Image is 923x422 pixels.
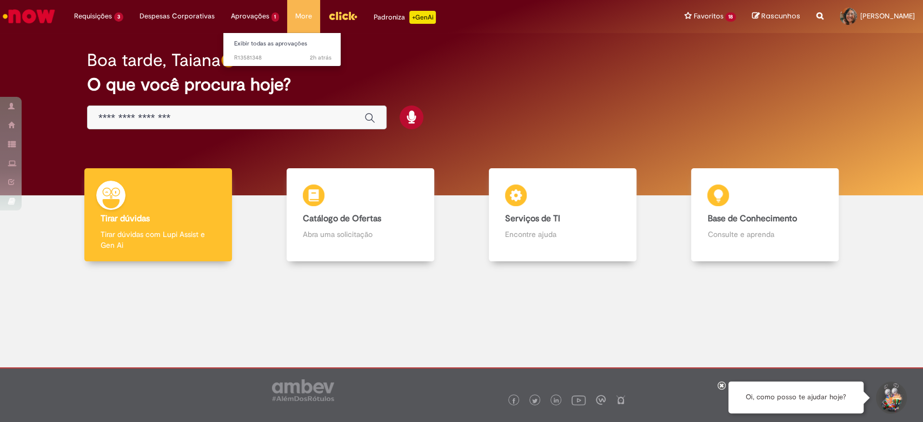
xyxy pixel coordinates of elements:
[295,11,312,22] span: More
[303,229,418,240] p: Abra uma solicitação
[101,213,150,224] b: Tirar dúvidas
[707,229,822,240] p: Consulte e aprenda
[272,379,334,401] img: logo_footer_ambev_rotulo_gray.png
[616,395,626,405] img: logo_footer_naosei.png
[664,168,866,262] a: Base de Conhecimento Consulte e aprenda
[596,395,606,405] img: logo_footer_workplace.png
[554,398,559,404] img: logo_footer_linkedin.png
[761,11,800,21] span: Rascunhos
[259,168,461,262] a: Catálogo de Ofertas Abra uma solicitação
[752,11,800,22] a: Rascunhos
[234,54,331,62] span: R13581348
[310,54,331,62] time: 30/09/2025 12:56:43
[87,51,221,70] h2: Boa tarde, Taiana
[693,11,723,22] span: Favoritos
[140,11,215,22] span: Despesas Corporativas
[223,38,342,50] a: Exibir todas as aprovações
[221,52,236,68] img: happy-face.png
[87,75,836,94] h2: O que você procura hoje?
[572,393,586,407] img: logo_footer_youtube.png
[1,5,57,27] img: ServiceNow
[231,11,269,22] span: Aprovações
[532,398,537,404] img: logo_footer_twitter.png
[328,8,357,24] img: click_logo_yellow_360x200.png
[303,213,381,224] b: Catálogo de Ofertas
[874,381,907,414] button: Iniciar Conversa de Suporte
[223,52,342,64] a: Aberto R13581348 :
[310,54,331,62] span: 2h atrás
[505,229,620,240] p: Encontre ajuda
[707,213,796,224] b: Base de Conhecimento
[57,168,259,262] a: Tirar dúvidas Tirar dúvidas com Lupi Assist e Gen Ai
[728,381,864,413] div: Oi, como posso te ajudar hoje?
[114,12,123,22] span: 3
[511,398,516,404] img: logo_footer_facebook.png
[101,229,216,250] p: Tirar dúvidas com Lupi Assist e Gen Ai
[505,213,560,224] b: Serviços de TI
[409,11,436,24] p: +GenAi
[725,12,736,22] span: 18
[374,11,436,24] div: Padroniza
[223,32,342,67] ul: Aprovações
[271,12,280,22] span: 1
[462,168,664,262] a: Serviços de TI Encontre ajuda
[860,11,915,21] span: [PERSON_NAME]
[74,11,112,22] span: Requisições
